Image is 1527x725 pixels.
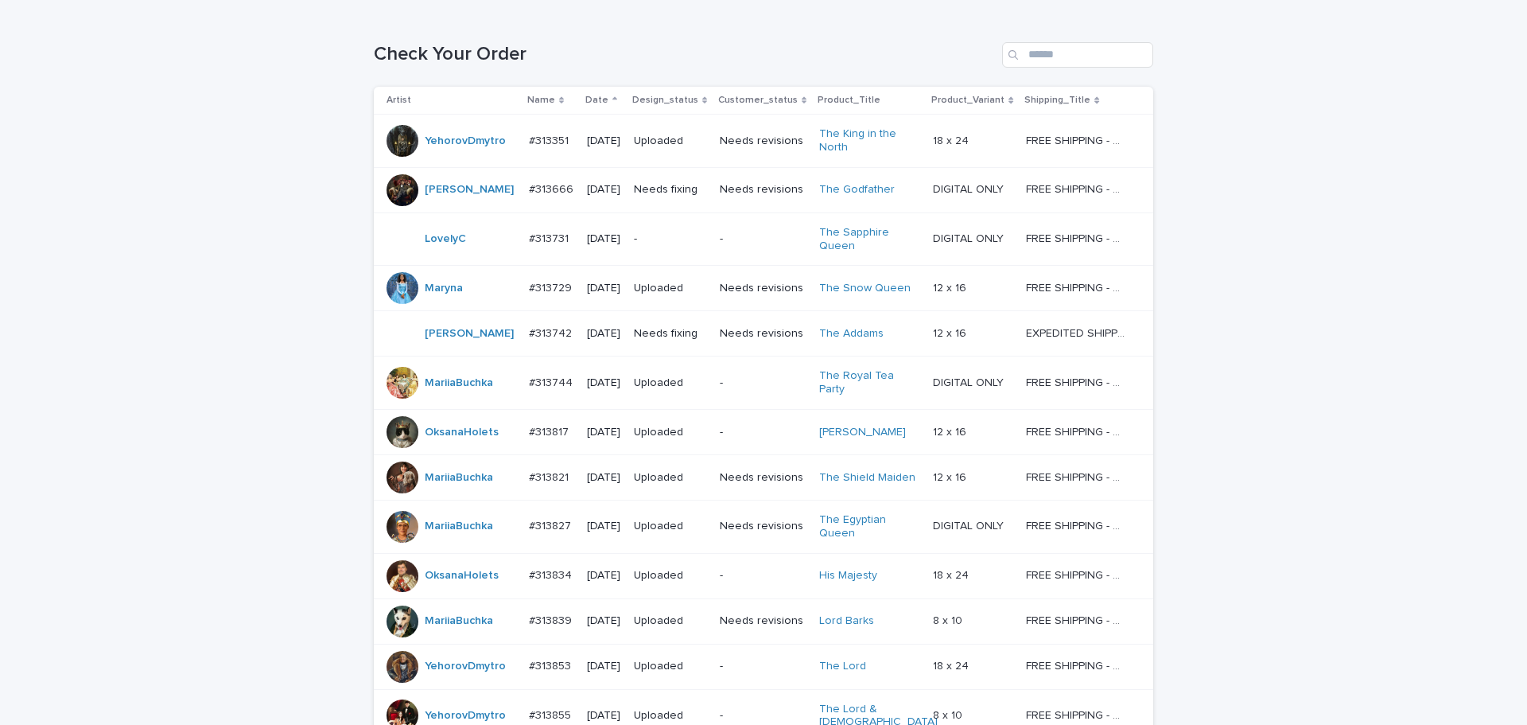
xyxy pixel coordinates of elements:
[634,232,707,246] p: -
[374,644,1153,689] tr: YehorovDmytro #313853#313853 [DATE]Uploaded-The Lord 18 x 2418 x 24 FREE SHIPPING - preview in 1-...
[819,282,911,295] a: The Snow Queen
[720,709,806,723] p: -
[1026,706,1129,723] p: FREE SHIPPING - preview in 1-2 business days, after your approval delivery will take 5-10 b.d.
[720,134,806,148] p: Needs revisions
[720,376,806,390] p: -
[933,373,1007,390] p: DIGITAL ONLY
[632,92,698,109] p: Design_status
[819,327,884,341] a: The Addams
[933,131,972,148] p: 18 x 24
[634,134,707,148] p: Uploaded
[374,454,1153,500] tr: MariiaBuchka #313821#313821 [DATE]UploadedNeeds revisionsThe Shield Maiden 12 x 1612 x 16 FREE SH...
[527,92,555,109] p: Name
[720,569,806,583] p: -
[1026,229,1129,246] p: FREE SHIPPING - preview in 1-2 business days, after your approval delivery will take 5-10 b.d.
[1026,468,1129,485] p: FREE SHIPPING - preview in 1-2 business days, after your approval delivery will take 5-10 b.d.
[819,426,906,439] a: [PERSON_NAME]
[634,614,707,628] p: Uploaded
[1026,516,1129,533] p: FREE SHIPPING - preview in 1-2 business days, after your approval delivery will take 5-10 b.d.
[1026,373,1129,390] p: FREE SHIPPING - preview in 1-2 business days, after your approval delivery will take 5-10 b.d.
[720,471,806,485] p: Needs revisions
[374,43,996,66] h1: Check Your Order
[425,134,506,148] a: YehorovDmytro
[374,266,1153,311] tr: Maryna #313729#313729 [DATE]UploadedNeeds revisionsThe Snow Queen 12 x 1612 x 16 FREE SHIPPING - ...
[718,92,798,109] p: Customer_status
[529,279,575,295] p: #313729
[387,92,411,109] p: Artist
[720,520,806,533] p: Needs revisions
[425,569,499,583] a: OksanaHolets
[819,226,919,253] a: The Sapphire Queen
[425,660,506,673] a: YehorovDmytro
[933,324,969,341] p: 12 x 16
[720,426,806,439] p: -
[374,500,1153,553] tr: MariiaBuchka #313827#313827 [DATE]UploadedNeeds revisionsThe Egyptian Queen DIGITAL ONLYDIGITAL O...
[425,614,493,628] a: MariiaBuchka
[374,212,1153,266] tr: LovelyC #313731#313731 [DATE]--The Sapphire Queen DIGITAL ONLYDIGITAL ONLY FREE SHIPPING - previe...
[819,127,919,154] a: The King in the North
[933,657,972,673] p: 18 x 24
[425,183,514,197] a: [PERSON_NAME]
[425,709,506,723] a: YehorovDmytro
[374,553,1153,598] tr: OksanaHolets #313834#313834 [DATE]Uploaded-His Majesty 18 x 2418 x 24 FREE SHIPPING - preview in ...
[634,282,707,295] p: Uploaded
[720,327,806,341] p: Needs revisions
[819,569,877,583] a: His Majesty
[933,611,966,628] p: 8 x 10
[587,520,621,533] p: [DATE]
[587,614,621,628] p: [DATE]
[587,569,621,583] p: [DATE]
[529,373,576,390] p: #313744
[933,566,972,583] p: 18 x 24
[529,706,574,723] p: #313855
[634,426,707,439] p: Uploaded
[374,598,1153,644] tr: MariiaBuchka #313839#313839 [DATE]UploadedNeeds revisionsLord Barks 8 x 108 x 10 FREE SHIPPING - ...
[1026,324,1129,341] p: EXPEDITED SHIPPING - preview in 1 business day; delivery up to 5 business days after your approval.
[720,282,806,295] p: Needs revisions
[819,369,919,396] a: The Royal Tea Party
[933,468,969,485] p: 12 x 16
[720,660,806,673] p: -
[819,183,895,197] a: The Godfather
[587,660,621,673] p: [DATE]
[587,327,621,341] p: [DATE]
[425,376,493,390] a: MariiaBuchka
[1026,423,1129,439] p: FREE SHIPPING - preview in 1-2 business days, after your approval delivery will take 5-10 b.d.
[634,660,707,673] p: Uploaded
[1024,92,1090,109] p: Shipping_Title
[587,426,621,439] p: [DATE]
[529,468,572,485] p: #313821
[587,709,621,723] p: [DATE]
[587,232,621,246] p: [DATE]
[425,426,499,439] a: OksanaHolets
[529,180,577,197] p: #313666
[425,327,514,341] a: [PERSON_NAME]
[587,282,621,295] p: [DATE]
[529,324,575,341] p: #313742
[587,376,621,390] p: [DATE]
[1026,180,1129,197] p: FREE SHIPPING - preview in 1-2 business days, after your approval delivery will take 5-10 b.d.
[425,520,493,533] a: MariiaBuchka
[374,357,1153,410] tr: MariiaBuchka #313744#313744 [DATE]Uploaded-The Royal Tea Party DIGITAL ONLYDIGITAL ONLY FREE SHIP...
[585,92,608,109] p: Date
[529,516,574,533] p: #313827
[933,706,966,723] p: 8 x 10
[1002,42,1153,68] div: Search
[634,569,707,583] p: Uploaded
[529,131,572,148] p: #313351
[931,92,1004,109] p: Product_Variant
[529,229,572,246] p: #313731
[720,232,806,246] p: -
[425,282,463,295] a: Maryna
[529,566,575,583] p: #313834
[1026,611,1129,628] p: FREE SHIPPING - preview in 1-2 business days, after your approval delivery will take 5-10 b.d.
[529,657,574,673] p: #313853
[819,614,874,628] a: Lord Barks
[587,134,621,148] p: [DATE]
[634,183,707,197] p: Needs fixing
[819,660,866,673] a: The Lord
[1026,131,1129,148] p: FREE SHIPPING - preview in 1-2 business days, after your approval delivery will take 5-10 b.d.
[819,513,919,540] a: The Egyptian Queen
[818,92,880,109] p: Product_Title
[374,311,1153,357] tr: [PERSON_NAME] #313742#313742 [DATE]Needs fixingNeeds revisionsThe Addams 12 x 1612 x 16 EXPEDITED...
